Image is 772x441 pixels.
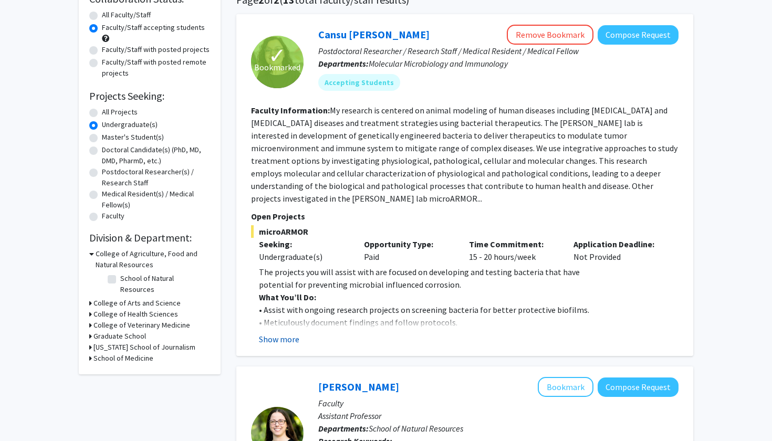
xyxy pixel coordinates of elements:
p: The projects you will assist with are focused on developing and testing bacteria that have [259,266,679,278]
h2: Projects Seeking: [89,90,210,102]
label: Faculty/Staff with posted projects [102,44,210,55]
h3: [US_STATE] School of Journalism [93,342,195,353]
fg-read-more: My research is centered on animal modeling of human diseases including [MEDICAL_DATA] and [MEDICA... [251,105,677,204]
h3: College of Veterinary Medicine [93,320,190,331]
button: Remove Bookmark [507,25,593,45]
span: microARMOR [251,225,679,238]
label: Postdoctoral Researcher(s) / Research Staff [102,166,210,188]
label: Doctoral Candidate(s) (PhD, MD, DMD, PharmD, etc.) [102,144,210,166]
p: Time Commitment: [469,238,558,250]
label: Faculty/Staff accepting students [102,22,205,33]
div: 15 - 20 hours/week [461,238,566,263]
span: School of Natural Resources [369,423,463,434]
span: Bookmarked [254,61,300,73]
label: Master's Student(s) [102,132,164,143]
p: Open Projects [251,210,679,223]
a: Cansu [PERSON_NAME] [318,28,430,41]
h3: College of Agriculture, Food and Natural Resources [96,248,210,270]
h3: School of Medicine [93,353,153,364]
button: Compose Request to Christine Brodsky [598,377,679,397]
iframe: Chat [8,394,45,433]
div: Paid [356,238,461,263]
div: Undergraduate(s) [259,250,348,263]
button: Add Christine Brodsky to Bookmarks [538,377,593,397]
h3: College of Arts and Science [93,298,181,309]
p: potential for preventing microbial influenced corrosion. [259,278,679,291]
b: Faculty Information: [251,105,330,115]
p: Assistant Professor [318,409,679,422]
label: School of Natural Resources [120,273,207,295]
h3: Graduate School [93,331,146,342]
b: Departments: [318,58,369,69]
p: Postdoctoral Researcher / Research Staff / Medical Resident / Medical Fellow [318,45,679,57]
label: Medical Resident(s) / Medical Fellow(s) [102,188,210,211]
button: Show more [259,333,299,345]
b: Departments: [318,423,369,434]
p: • Meticulously document findings and follow protocols. [259,316,679,329]
strong: What You’ll Do: [259,292,316,302]
label: All Projects [102,107,138,118]
h3: College of Health Sciences [93,309,178,320]
p: • Assist with ongoing research projects on screening bacteria for better protective biofilms. [259,303,679,316]
p: Opportunity Type: [364,238,453,250]
label: Faculty [102,211,124,222]
p: Seeking: [259,238,348,250]
div: Not Provided [566,238,671,263]
label: Faculty/Staff with posted remote projects [102,57,210,79]
a: [PERSON_NAME] [318,380,399,393]
label: All Faculty/Staff [102,9,151,20]
button: Compose Request to Cansu Agca [598,25,679,45]
label: Undergraduate(s) [102,119,158,130]
p: Faculty [318,397,679,409]
h2: Division & Department: [89,232,210,244]
mat-chip: Accepting Students [318,74,400,91]
p: Application Deadline: [573,238,663,250]
span: ✓ [268,50,286,61]
span: Molecular Microbiology and Immunology [369,58,508,69]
